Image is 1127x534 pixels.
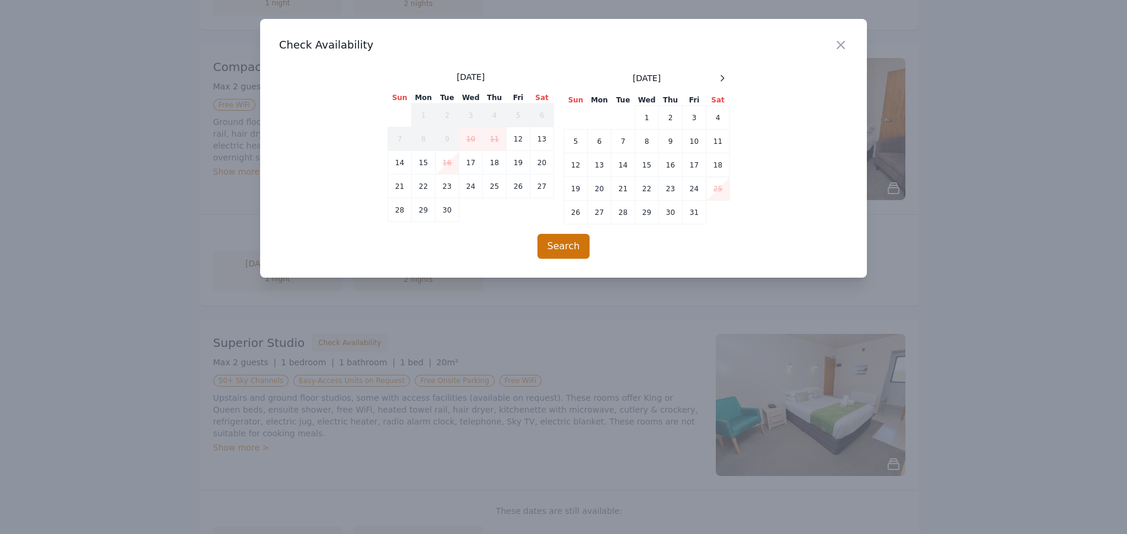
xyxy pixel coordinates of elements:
[388,198,412,222] td: 28
[706,177,730,201] td: 25
[530,104,554,127] td: 6
[635,95,659,106] th: Wed
[564,201,588,224] td: 26
[530,175,554,198] td: 27
[530,127,554,151] td: 13
[706,153,730,177] td: 18
[507,175,530,198] td: 26
[459,151,483,175] td: 17
[659,201,683,224] td: 30
[611,95,635,106] th: Tue
[388,127,412,151] td: 7
[459,92,483,104] th: Wed
[530,92,554,104] th: Sat
[659,95,683,106] th: Thu
[388,151,412,175] td: 14
[635,201,659,224] td: 29
[564,130,588,153] td: 5
[459,175,483,198] td: 24
[588,201,611,224] td: 27
[683,177,706,201] td: 24
[436,104,459,127] td: 2
[436,198,459,222] td: 30
[588,153,611,177] td: 13
[659,106,683,130] td: 2
[683,95,706,106] th: Fri
[459,104,483,127] td: 3
[611,130,635,153] td: 7
[412,198,436,222] td: 29
[412,92,436,104] th: Mon
[279,38,848,52] h3: Check Availability
[457,71,485,83] span: [DATE]
[507,151,530,175] td: 19
[412,175,436,198] td: 22
[635,153,659,177] td: 15
[635,177,659,201] td: 22
[412,104,436,127] td: 1
[564,153,588,177] td: 12
[588,177,611,201] td: 20
[483,127,507,151] td: 11
[530,151,554,175] td: 20
[412,151,436,175] td: 15
[483,92,507,104] th: Thu
[564,177,588,201] td: 19
[537,234,590,259] button: Search
[706,106,730,130] td: 4
[659,153,683,177] td: 16
[388,92,412,104] th: Sun
[611,153,635,177] td: 14
[683,106,706,130] td: 3
[683,153,706,177] td: 17
[635,106,659,130] td: 1
[507,104,530,127] td: 5
[611,177,635,201] td: 21
[588,95,611,106] th: Mon
[635,130,659,153] td: 8
[412,127,436,151] td: 8
[436,175,459,198] td: 23
[588,130,611,153] td: 6
[507,127,530,151] td: 12
[683,130,706,153] td: 10
[564,95,588,106] th: Sun
[659,130,683,153] td: 9
[683,201,706,224] td: 31
[483,104,507,127] td: 4
[706,130,730,153] td: 11
[483,151,507,175] td: 18
[436,92,459,104] th: Tue
[633,72,661,84] span: [DATE]
[659,177,683,201] td: 23
[436,151,459,175] td: 16
[436,127,459,151] td: 9
[706,95,730,106] th: Sat
[507,92,530,104] th: Fri
[611,201,635,224] td: 28
[459,127,483,151] td: 10
[483,175,507,198] td: 25
[388,175,412,198] td: 21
